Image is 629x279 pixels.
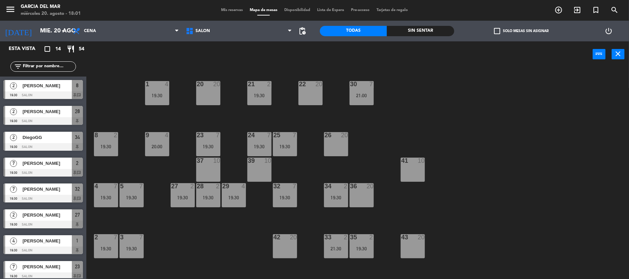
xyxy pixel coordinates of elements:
[401,158,402,164] div: 41
[22,186,72,193] span: [PERSON_NAME]
[274,183,274,189] div: 32
[247,93,271,98] div: 19:30
[145,93,169,98] div: 19:30
[139,234,143,240] div: 7
[494,28,501,34] span: check_box_outline_blank
[350,183,351,189] div: 36
[75,133,80,141] span: 34
[94,144,118,149] div: 19:30
[22,237,72,245] span: [PERSON_NAME]
[94,246,118,251] div: 19:30
[247,144,271,149] div: 19:30
[274,234,274,240] div: 42
[418,234,425,240] div: 20
[344,183,348,189] div: 2
[171,195,195,200] div: 19:30
[290,234,297,240] div: 20
[75,107,80,116] span: 28
[222,183,223,189] div: 29
[165,132,169,138] div: 4
[246,8,281,12] span: Mapa de mesas
[595,50,603,58] i: power_input
[293,183,297,189] div: 7
[320,26,387,36] div: Todas
[5,4,16,14] i: menu
[76,81,79,90] span: 8
[76,237,79,245] span: 1
[241,183,246,189] div: 4
[43,45,51,53] i: crop_square
[120,246,144,251] div: 19:30
[196,195,220,200] div: 19:30
[120,183,121,189] div: 5
[216,132,220,138] div: 7
[324,246,348,251] div: 21:30
[315,81,322,87] div: 20
[165,81,169,87] div: 4
[273,144,297,149] div: 19:30
[267,132,271,138] div: 7
[67,45,75,53] i: restaurant
[21,3,81,10] div: Garcia del Mar
[59,27,67,35] i: arrow_drop_down
[22,82,72,89] span: [PERSON_NAME]
[213,158,220,164] div: 10
[84,29,96,33] span: Cena
[22,63,76,70] input: Filtrar por nombre...
[22,263,72,270] span: [PERSON_NAME]
[196,29,210,33] span: SALON
[592,6,600,14] i: turned_in_not
[22,108,72,115] span: [PERSON_NAME]
[120,234,121,240] div: 3
[373,8,411,12] span: Tarjetas de regalo
[75,262,80,271] span: 23
[293,132,297,138] div: 7
[350,81,351,87] div: 30
[10,134,17,141] span: 2
[218,8,246,12] span: Mis reservas
[314,8,347,12] span: Lista de Espera
[79,45,84,53] span: 54
[341,132,348,138] div: 20
[10,186,17,193] span: 7
[55,45,61,53] span: 14
[10,238,17,245] span: 4
[114,234,118,240] div: 7
[10,263,17,270] span: 7
[369,234,373,240] div: 2
[22,134,72,141] span: DiegoGG
[347,8,373,12] span: Pre-acceso
[139,183,143,189] div: 7
[76,159,79,167] span: 2
[273,195,297,200] div: 19:30
[344,234,348,240] div: 2
[267,81,271,87] div: 2
[120,195,144,200] div: 19:30
[610,6,619,14] i: search
[350,234,351,240] div: 35
[75,211,80,219] span: 27
[281,8,314,12] span: Disponibilidad
[216,183,220,189] div: 2
[605,27,613,35] i: power_settings_new
[171,183,172,189] div: 27
[22,160,72,167] span: [PERSON_NAME]
[350,246,374,251] div: 19:30
[10,160,17,167] span: 7
[324,195,348,200] div: 19:30
[387,26,454,36] div: Sin sentar
[3,45,50,53] div: Esta vista
[593,49,606,59] button: power_input
[10,82,17,89] span: 2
